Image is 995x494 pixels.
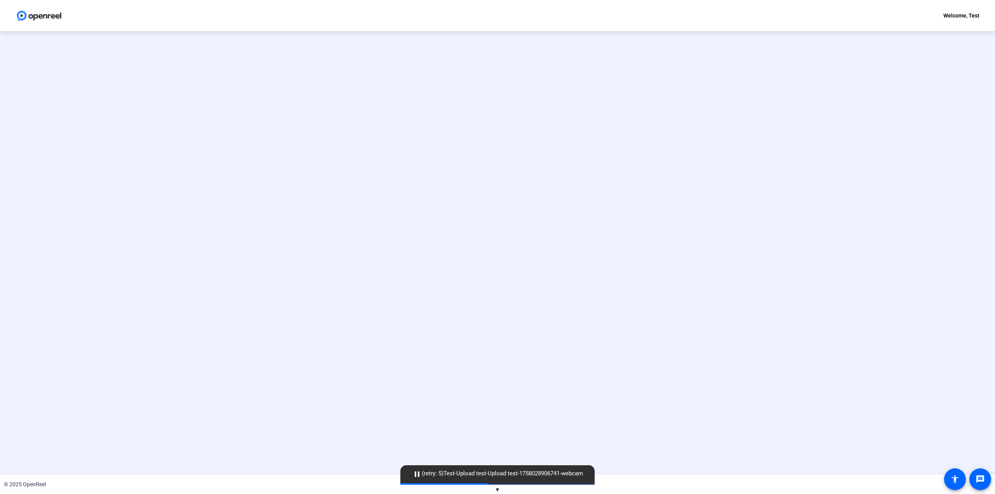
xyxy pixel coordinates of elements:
[943,11,979,20] div: Welcome, Test
[4,480,46,489] div: © 2025 OpenReel
[408,469,587,478] span: (retry: 5) Test-Upload test-Upload test-1758028906741-webcam
[950,475,960,484] mat-icon: accessibility
[976,475,985,484] mat-icon: message
[495,486,501,493] span: ▼
[16,8,63,23] img: OpenReel logo
[412,470,422,479] mat-icon: pause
